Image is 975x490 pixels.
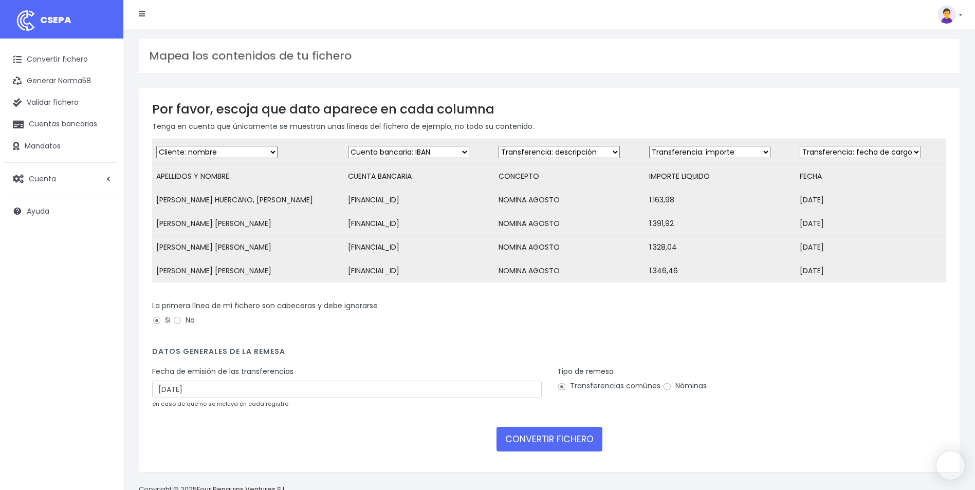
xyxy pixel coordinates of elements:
[645,165,796,189] td: IMPORTE LIQUIDO
[5,200,118,222] a: Ayuda
[494,165,645,189] td: CONCEPTO
[173,315,195,326] label: No
[344,236,494,259] td: [FINANCIAL_ID]
[152,259,344,283] td: [PERSON_NAME] [PERSON_NAME]
[152,300,378,311] label: La primera línea de mi fichero son cabeceras y debe ignorarse
[494,189,645,212] td: NOMINA AGOSTO
[152,121,946,132] p: Tenga en cuenta que únicamente se muestran unas líneas del fichero de ejemplo, no todo su contenido.
[796,165,946,189] td: FECHA
[152,189,344,212] td: [PERSON_NAME] HUERCANO, [PERSON_NAME]
[496,427,602,451] button: CONVERTIR FICHERO
[645,259,796,283] td: 1.346,46
[152,236,344,259] td: [PERSON_NAME] [PERSON_NAME]
[152,347,946,361] h4: Datos generales de la remesa
[5,92,118,114] a: Validar fichero
[937,5,956,24] img: profile
[5,49,118,70] a: Convertir fichero
[152,400,288,408] small: en caso de que no se incluya en cada registro
[344,189,494,212] td: [FINANCIAL_ID]
[494,259,645,283] td: NOMINA AGOSTO
[152,315,171,326] label: Si
[557,381,660,391] label: Transferencias comúnes
[13,8,39,33] img: logo
[344,259,494,283] td: [FINANCIAL_ID]
[557,366,614,377] label: Tipo de remesa
[5,168,118,190] a: Cuenta
[796,259,946,283] td: [DATE]
[494,236,645,259] td: NOMINA AGOSTO
[494,212,645,236] td: NOMINA AGOSTO
[40,13,71,26] span: CSEPA
[663,381,707,391] label: Nóminas
[344,165,494,189] td: CUENTA BANCARIA
[27,206,49,216] span: Ayuda
[152,102,946,117] h3: Por favor, escoja que dato aparece en cada columna
[149,49,949,63] h3: Mapea los contenidos de tu fichero
[152,165,344,189] td: APELLIDOS Y NOMBRE
[5,136,118,157] a: Mandatos
[645,212,796,236] td: 1.391,92
[645,236,796,259] td: 1.328,04
[152,366,293,377] label: Fecha de emisión de las transferencias
[645,189,796,212] td: 1.163,98
[152,212,344,236] td: [PERSON_NAME] [PERSON_NAME]
[29,173,56,183] span: Cuenta
[796,189,946,212] td: [DATE]
[796,236,946,259] td: [DATE]
[344,212,494,236] td: [FINANCIAL_ID]
[796,212,946,236] td: [DATE]
[5,114,118,135] a: Cuentas bancarias
[5,70,118,92] a: Generar Norma58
